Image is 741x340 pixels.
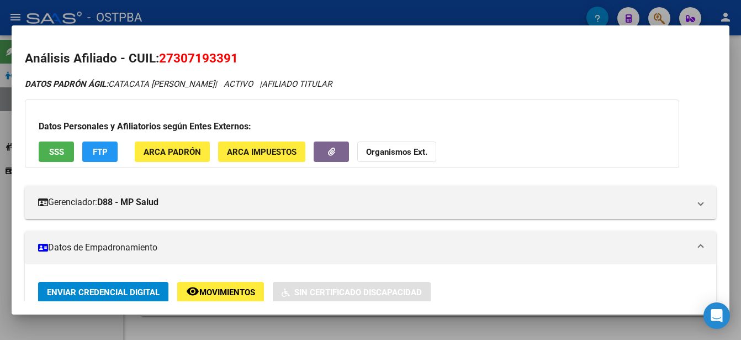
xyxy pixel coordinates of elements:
[97,196,158,209] strong: D88 - MP Salud
[38,196,690,209] mat-panel-title: Gerenciador:
[25,79,108,89] strong: DATOS PADRÓN ÁGIL:
[38,241,690,254] mat-panel-title: Datos de Empadronamiento
[294,287,422,297] span: Sin Certificado Discapacidad
[49,147,64,157] span: SSS
[199,287,255,297] span: Movimientos
[25,49,716,68] h2: Análisis Afiliado - CUIL:
[159,51,238,65] span: 27307193391
[218,142,305,162] button: ARCA Impuestos
[273,282,431,302] button: Sin Certificado Discapacidad
[144,147,201,157] span: ARCA Padrón
[39,120,665,133] h3: Datos Personales y Afiliatorios según Entes Externos:
[82,142,118,162] button: FTP
[25,79,215,89] span: CATACATA [PERSON_NAME]
[39,142,74,162] button: SSS
[357,142,436,162] button: Organismos Ext.
[186,285,199,298] mat-icon: remove_red_eye
[366,147,427,157] strong: Organismos Ext.
[25,186,716,219] mat-expansion-panel-header: Gerenciador:D88 - MP Salud
[135,142,210,162] button: ARCA Padrón
[47,287,160,297] span: Enviar Credencial Digital
[25,79,332,89] i: | ACTIVO |
[262,79,332,89] span: AFILIADO TITULAR
[93,147,108,157] span: FTP
[227,147,297,157] span: ARCA Impuestos
[703,302,730,329] div: Open Intercom Messenger
[38,282,168,302] button: Enviar Credencial Digital
[25,231,716,264] mat-expansion-panel-header: Datos de Empadronamiento
[177,282,264,302] button: Movimientos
